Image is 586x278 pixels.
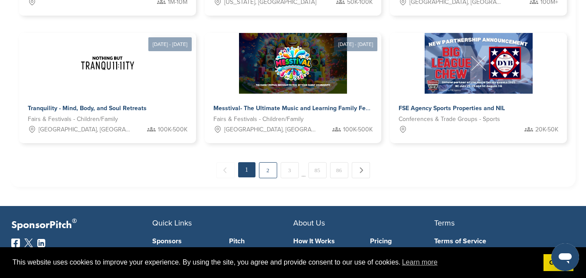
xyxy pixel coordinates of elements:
[216,162,235,178] span: ← Previous
[158,125,187,134] span: 100K-500K
[205,19,382,143] a: [DATE] - [DATE] Sponsorpitch & Messtival- The Ultimate Music and Learning Family Festival Fairs &...
[11,239,20,247] img: Facebook
[28,105,147,112] span: Tranquility - Mind, Body, and Soul Retreats
[28,114,118,124] span: Fairs & Festivals - Children/Family
[434,238,562,245] a: Terms of Service
[293,238,357,245] a: How It Works
[401,256,439,269] a: learn more about cookies
[39,125,131,134] span: [GEOGRAPHIC_DATA], [GEOGRAPHIC_DATA]
[390,33,567,143] a: Sponsorpitch & FSE Agency Sports Properties and NIL Conferences & Trade Groups - Sports 20K-50K
[399,105,505,112] span: FSE Agency Sports Properties and NIL
[152,218,192,228] span: Quick Links
[293,218,325,228] span: About Us
[72,216,77,226] span: ®
[281,162,299,178] a: 3
[13,256,537,269] span: This website uses cookies to improve your experience. By using the site, you agree and provide co...
[238,162,255,177] em: 1
[77,33,138,94] img: Sponsorpitch &
[434,218,455,228] span: Terms
[425,33,533,94] img: Sponsorpitch &
[19,19,196,143] a: [DATE] - [DATE] Sponsorpitch & Tranquility - Mind, Body, and Soul Retreats Fairs & Festivals - Ch...
[543,254,573,271] a: dismiss cookie message
[399,114,500,124] span: Conferences & Trade Groups - Sports
[213,114,304,124] span: Fairs & Festivals - Children/Family
[370,238,434,245] a: Pricing
[152,238,216,245] a: Sponsors
[148,37,192,51] div: [DATE] - [DATE]
[229,238,293,245] a: Pitch
[343,125,373,134] span: 100K-500K
[213,105,381,112] span: Messtival- The Ultimate Music and Learning Family Festival
[301,162,306,178] span: …
[551,243,579,271] iframe: Button to launch messaging window
[24,239,33,247] img: Twitter
[239,33,347,94] img: Sponsorpitch &
[330,162,348,178] a: 86
[535,125,558,134] span: 20K-50K
[259,162,277,178] a: 2
[352,162,370,178] a: Next →
[334,37,377,51] div: [DATE] - [DATE]
[11,219,152,232] p: SponsorPitch
[308,162,327,178] a: 85
[224,125,317,134] span: [GEOGRAPHIC_DATA], [GEOGRAPHIC_DATA]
